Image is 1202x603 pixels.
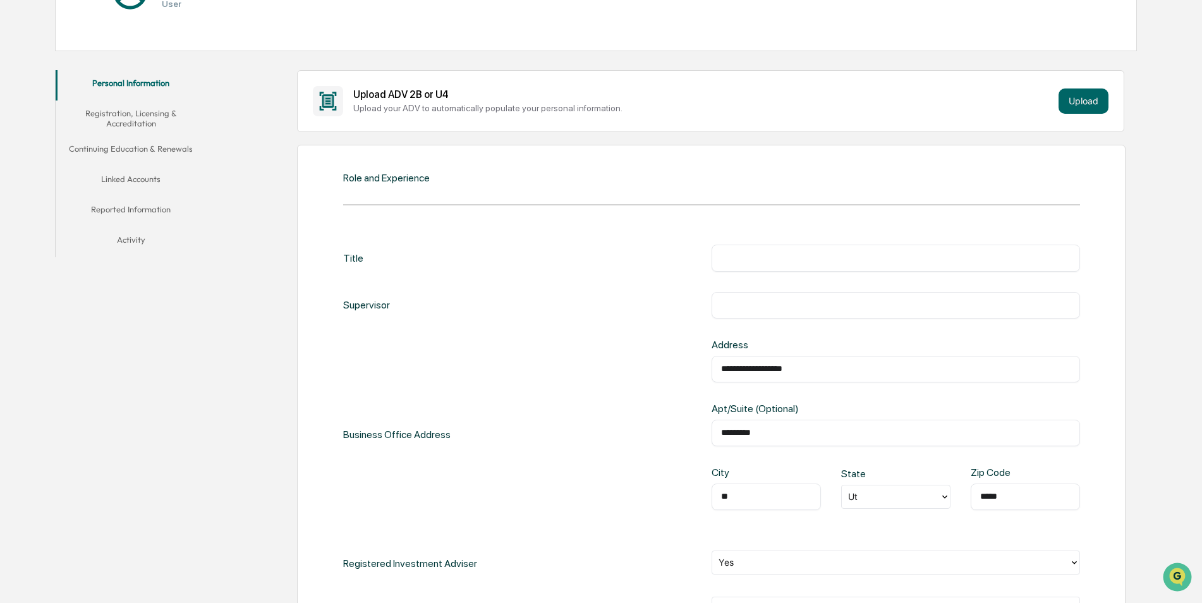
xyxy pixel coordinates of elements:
[25,159,82,172] span: Preclearance
[56,227,207,257] button: Activity
[343,339,451,530] div: Business Office Address
[343,292,390,319] div: Supervisor
[353,88,1053,100] div: Upload ADV 2B or U4
[104,159,157,172] span: Attestations
[13,97,35,119] img: 1746055101610-c473b297-6a78-478c-a979-82029cc54cd1
[353,103,1053,113] div: Upload your ADV to automatically populate your personal information.
[56,136,207,166] button: Continuing Education & Renewals
[43,97,207,109] div: Start new chat
[343,245,363,271] div: Title
[8,178,85,201] a: 🔎Data Lookup
[87,154,162,177] a: 🗄️Attestations
[25,183,80,196] span: Data Lookup
[43,109,160,119] div: We're available if you need us!
[56,70,207,100] button: Personal Information
[712,339,877,351] div: Address
[33,58,209,71] input: Clear
[13,161,23,171] div: 🖐️
[1162,561,1196,595] iframe: Open customer support
[56,100,207,137] button: Registration, Licensing & Accreditation
[89,214,153,224] a: Powered byPylon
[13,27,230,47] p: How can we help?
[343,172,430,184] div: Role and Experience
[841,468,890,480] div: State
[56,197,207,227] button: Reported Information
[56,166,207,197] button: Linked Accounts
[215,100,230,116] button: Start new chat
[8,154,87,177] a: 🖐️Preclearance
[126,214,153,224] span: Pylon
[56,70,207,258] div: secondary tabs example
[1059,88,1108,114] button: Upload
[971,466,1020,478] div: Zip Code
[712,466,761,478] div: City
[343,551,477,576] div: Registered Investment Adviser
[92,161,102,171] div: 🗄️
[712,403,877,415] div: Apt/Suite (Optional)
[13,185,23,195] div: 🔎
